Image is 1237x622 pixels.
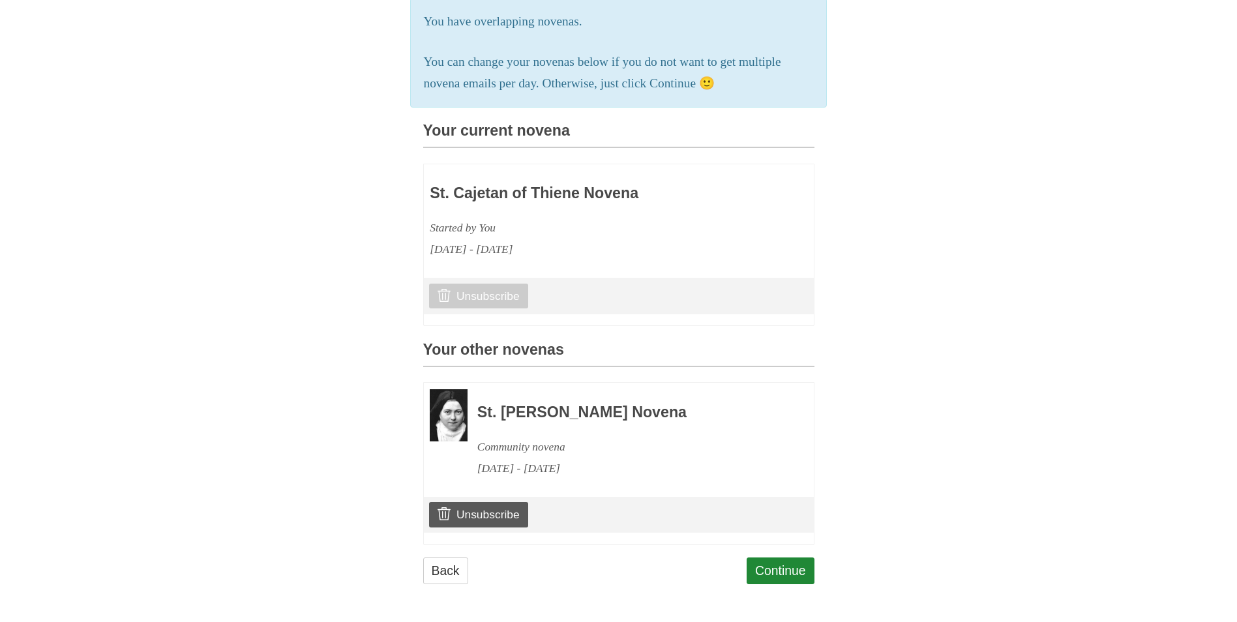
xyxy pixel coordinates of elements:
[477,436,779,458] div: Community novena
[424,52,814,95] p: You can change your novenas below if you do not want to get multiple novena emails per day. Other...
[430,239,731,260] div: [DATE] - [DATE]
[477,458,779,479] div: [DATE] - [DATE]
[423,123,814,148] h3: Your current novena
[423,342,814,367] h3: Your other novenas
[430,185,731,202] h3: St. Cajetan of Thiene Novena
[424,11,814,33] p: You have overlapping novenas.
[747,557,814,584] a: Continue
[477,404,779,421] h3: St. [PERSON_NAME] Novena
[430,389,468,441] img: Novena image
[429,502,528,527] a: Unsubscribe
[430,217,731,239] div: Started by You
[429,284,528,308] a: Unsubscribe
[423,557,468,584] a: Back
